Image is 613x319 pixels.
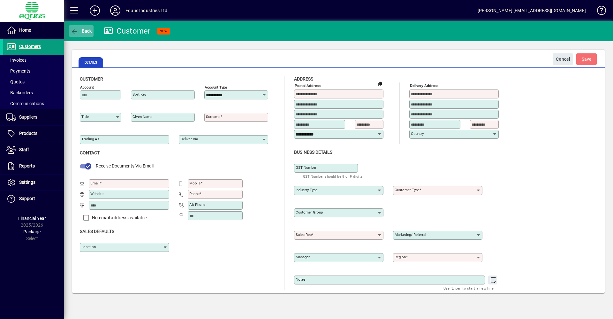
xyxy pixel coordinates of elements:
[3,98,64,109] a: Communications
[576,53,597,65] button: Save
[592,1,605,22] a: Knowledge Base
[19,180,35,185] span: Settings
[64,25,99,37] app-page-header-button: Back
[3,191,64,207] a: Support
[80,76,103,82] span: Customer
[18,216,46,221] span: Financial Year
[80,85,94,89] mat-label: Account
[79,57,103,67] span: Details
[85,5,105,16] button: Add
[3,55,64,66] a: Invoices
[296,165,316,170] mat-label: GST Number
[296,188,317,192] mat-label: Industry type
[69,25,94,37] button: Back
[3,126,64,142] a: Products
[71,28,92,34] span: Back
[3,66,64,76] a: Payments
[160,29,168,33] span: NEW
[3,87,64,98] a: Backorders
[19,44,41,49] span: Customers
[96,163,154,168] span: Receive Documents Via Email
[91,214,147,221] label: No email address available
[553,53,573,65] button: Cancel
[19,114,37,120] span: Suppliers
[81,114,89,119] mat-label: Title
[395,232,426,237] mat-label: Marketing/ Referral
[582,57,584,62] span: S
[395,255,406,259] mat-label: Region
[296,277,306,282] mat-label: Notes
[81,245,96,249] mat-label: Location
[132,92,146,97] mat-label: Sort key
[6,79,25,84] span: Quotes
[443,284,494,292] mat-hint: Use 'Enter' to start a new line
[3,109,64,125] a: Suppliers
[303,173,363,180] mat-hint: GST Number should be 8 or 9 digits
[556,54,570,65] span: Cancel
[411,131,424,136] mat-label: Country
[180,137,198,141] mat-label: Deliver via
[6,90,33,95] span: Backorders
[6,101,44,106] span: Communications
[105,5,125,16] button: Profile
[189,181,201,185] mat-label: Mobile
[19,163,35,168] span: Reports
[19,147,29,152] span: Staff
[296,232,312,237] mat-label: Sales rep
[478,5,586,16] div: [PERSON_NAME] [EMAIL_ADDRESS][DOMAIN_NAME]
[81,137,99,141] mat-label: Trading as
[296,255,310,259] mat-label: Manager
[296,210,323,214] mat-label: Customer group
[294,150,332,155] span: Business details
[80,229,114,234] span: Sales defaults
[104,26,151,36] div: Customer
[375,79,385,89] button: Copy to Delivery address
[6,68,30,74] span: Payments
[90,181,100,185] mat-label: Email
[19,131,37,136] span: Products
[19,27,31,33] span: Home
[3,76,64,87] a: Quotes
[3,158,64,174] a: Reports
[582,54,592,65] span: ave
[205,85,227,89] mat-label: Account Type
[3,142,64,158] a: Staff
[395,188,420,192] mat-label: Customer type
[189,202,205,207] mat-label: Alt Phone
[90,191,103,196] mat-label: Website
[206,114,220,119] mat-label: Surname
[189,191,200,196] mat-label: Phone
[3,22,64,38] a: Home
[132,114,152,119] mat-label: Given name
[23,229,41,234] span: Package
[3,175,64,191] a: Settings
[80,150,100,155] span: Contact
[294,76,313,82] span: Address
[19,196,35,201] span: Support
[125,5,168,16] div: Equus Industries Ltd
[6,58,26,63] span: Invoices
